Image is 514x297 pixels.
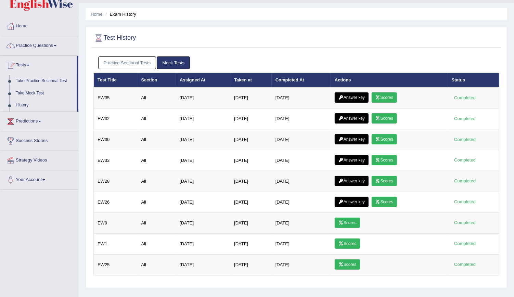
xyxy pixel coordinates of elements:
[0,170,78,188] a: Your Account
[93,33,136,43] h2: Test History
[138,73,176,87] th: Section
[176,150,230,171] td: [DATE]
[138,213,176,234] td: All
[138,171,176,192] td: All
[230,171,272,192] td: [DATE]
[176,213,230,234] td: [DATE]
[452,136,478,143] div: Completed
[176,108,230,129] td: [DATE]
[230,129,272,150] td: [DATE]
[272,192,331,213] td: [DATE]
[0,17,78,34] a: Home
[372,155,397,165] a: Scores
[335,238,360,249] a: Scores
[372,197,397,207] a: Scores
[138,150,176,171] td: All
[230,192,272,213] td: [DATE]
[372,92,397,103] a: Scores
[94,108,138,129] td: EW32
[335,134,369,144] a: Answer key
[138,87,176,108] td: All
[176,87,230,108] td: [DATE]
[272,255,331,275] td: [DATE]
[138,129,176,150] td: All
[272,234,331,255] td: [DATE]
[98,56,156,69] a: Practice Sectional Tests
[272,129,331,150] td: [DATE]
[452,157,478,164] div: Completed
[0,151,78,168] a: Strategy Videos
[94,150,138,171] td: EW33
[272,73,331,87] th: Completed At
[0,112,78,129] a: Predictions
[448,73,499,87] th: Status
[94,87,138,108] td: EW35
[94,129,138,150] td: EW30
[372,176,397,186] a: Scores
[272,87,331,108] td: [DATE]
[335,197,369,207] a: Answer key
[13,87,77,100] a: Take Mock Test
[91,12,103,17] a: Home
[176,192,230,213] td: [DATE]
[335,176,369,186] a: Answer key
[372,134,397,144] a: Scores
[452,178,478,185] div: Completed
[176,234,230,255] td: [DATE]
[94,192,138,213] td: EW26
[230,213,272,234] td: [DATE]
[335,113,369,124] a: Answer key
[452,219,478,227] div: Completed
[230,255,272,275] td: [DATE]
[272,108,331,129] td: [DATE]
[452,240,478,247] div: Completed
[0,36,78,53] a: Practice Questions
[272,150,331,171] td: [DATE]
[138,192,176,213] td: All
[0,131,78,148] a: Success Stories
[138,234,176,255] td: All
[272,171,331,192] td: [DATE]
[0,56,77,73] a: Tests
[94,255,138,275] td: EW25
[272,213,331,234] td: [DATE]
[230,108,272,129] td: [DATE]
[230,150,272,171] td: [DATE]
[335,218,360,228] a: Scores
[13,99,77,112] a: History
[335,259,360,270] a: Scores
[157,56,190,69] a: Mock Tests
[372,113,397,124] a: Scores
[230,234,272,255] td: [DATE]
[94,73,138,87] th: Test Title
[230,73,272,87] th: Taken at
[335,92,369,103] a: Answer key
[13,75,77,87] a: Take Practice Sectional Test
[331,73,448,87] th: Actions
[452,115,478,122] div: Completed
[452,198,478,206] div: Completed
[176,255,230,275] td: [DATE]
[94,213,138,234] td: EW9
[230,87,272,108] td: [DATE]
[335,155,369,165] a: Answer key
[452,261,478,268] div: Completed
[452,94,478,101] div: Completed
[176,73,230,87] th: Assigned At
[176,171,230,192] td: [DATE]
[104,11,136,17] li: Exam History
[138,108,176,129] td: All
[176,129,230,150] td: [DATE]
[94,234,138,255] td: EW1
[94,171,138,192] td: EW28
[138,255,176,275] td: All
